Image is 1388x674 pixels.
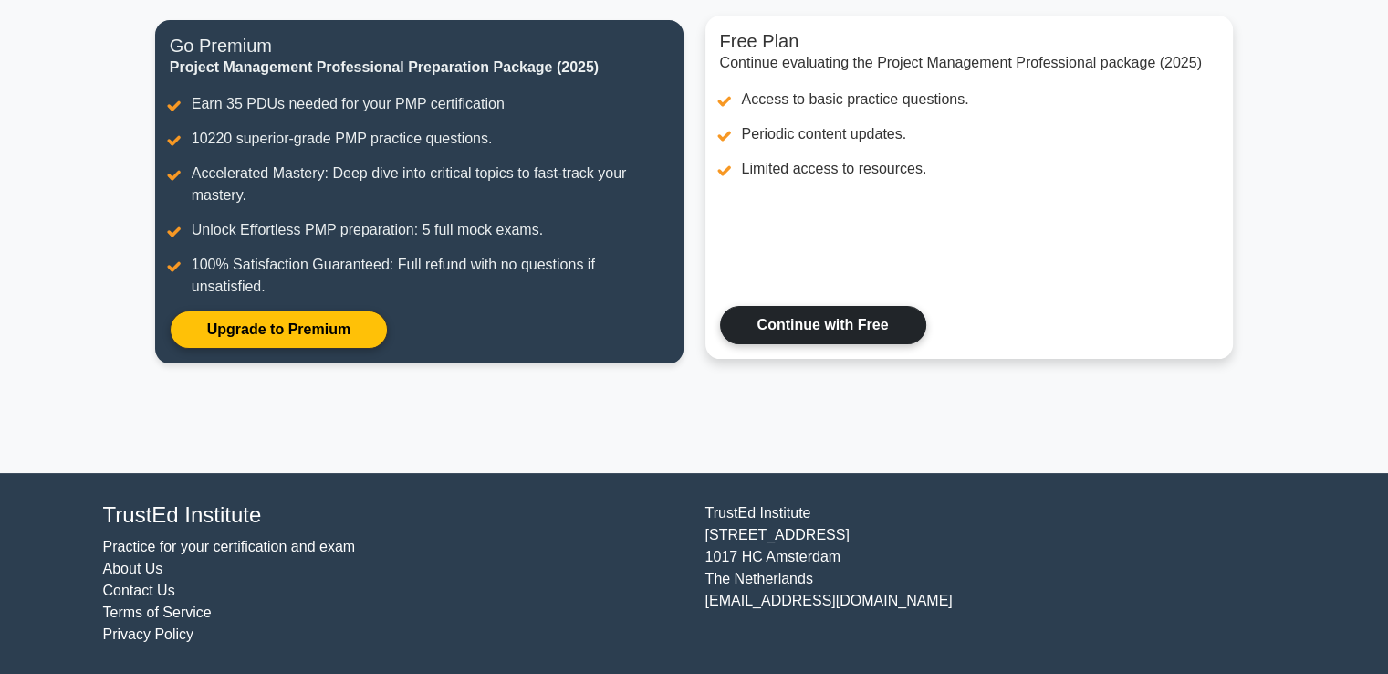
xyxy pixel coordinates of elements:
a: Practice for your certification and exam [103,539,356,554]
a: Upgrade to Premium [170,311,388,349]
h4: TrustEd Institute [103,502,684,529]
a: Privacy Policy [103,627,194,642]
a: About Us [103,561,163,576]
a: Continue with Free [720,306,926,344]
a: Contact Us [103,583,175,598]
div: TrustEd Institute [STREET_ADDRESS] 1017 HC Amsterdam The Netherlands [EMAIL_ADDRESS][DOMAIN_NAME] [694,502,1297,646]
a: Terms of Service [103,605,212,620]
